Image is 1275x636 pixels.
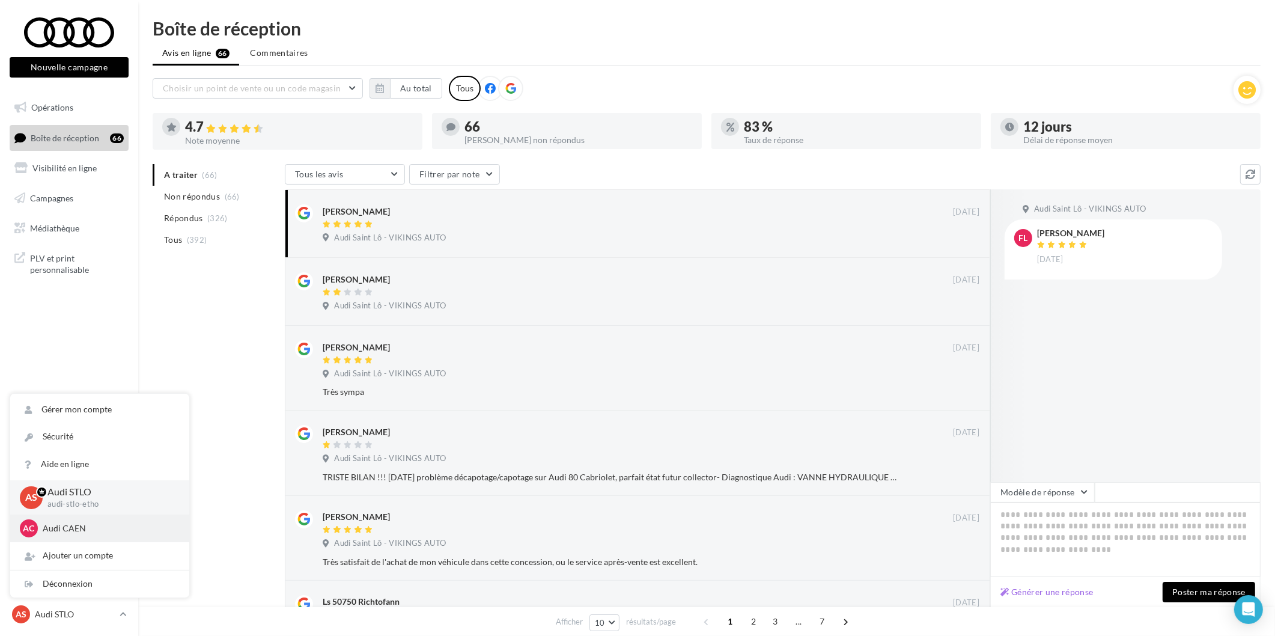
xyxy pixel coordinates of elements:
span: [DATE] [953,343,979,353]
span: Boîte de réception [31,132,99,142]
div: 12 jours [1023,120,1251,133]
div: [PERSON_NAME] [323,206,390,218]
div: Tous [449,76,481,101]
span: [DATE] [953,598,979,608]
span: AS [16,608,26,620]
button: Au total [390,78,442,99]
span: (392) [187,235,207,245]
span: [DATE] [953,275,979,286]
button: Au total [370,78,442,99]
span: 2 [744,612,763,631]
p: Audi STLO [35,608,115,620]
div: 4.7 [185,120,413,134]
span: [DATE] [953,513,979,524]
div: [PERSON_NAME] [323,426,390,438]
div: Très sympa [323,386,901,398]
span: AS [25,491,37,504]
span: Audi Saint Lô - VIKINGS AUTO [334,453,446,464]
div: [PERSON_NAME] non répondus [464,136,692,144]
a: Médiathèque [7,216,131,241]
a: AS Audi STLO [10,603,129,626]
span: 3 [765,612,785,631]
button: Tous les avis [285,164,405,185]
button: Générer une réponse [996,585,1098,599]
span: Audi Saint Lô - VIKINGS AUTO [1034,204,1146,215]
span: (326) [207,213,228,223]
div: Déconnexion [10,570,189,598]
div: Ls 50750 Richtofann [323,596,400,608]
button: Filtrer par note [409,164,500,185]
div: Note moyenne [185,136,413,145]
button: Modèle de réponse [990,482,1095,503]
div: [PERSON_NAME] [323,274,390,286]
div: [PERSON_NAME] [323,511,390,523]
button: Nouvelle campagne [10,57,129,78]
span: Choisir un point de vente ou un code magasin [163,83,341,93]
button: Poster ma réponse [1163,582,1255,602]
span: Campagnes [30,193,73,203]
span: 10 [595,618,605,628]
a: Aide en ligne [10,451,189,478]
p: audi-stlo-etho [47,499,170,510]
a: Visibilité en ligne [7,156,131,181]
a: Gérer mon compte [10,396,189,423]
button: Choisir un point de vente ou un code magasin [153,78,363,99]
div: Open Intercom Messenger [1234,595,1263,624]
span: Visibilité en ligne [32,163,97,173]
span: fl [1019,232,1028,244]
div: Très satisfait de l'achat de mon véhicule dans cette concession, ou le service après-vente est ex... [323,556,901,568]
div: [PERSON_NAME] [323,341,390,353]
p: Audi CAEN [43,522,175,534]
div: Boîte de réception [153,19,1261,37]
div: Ajouter un compte [10,542,189,569]
span: Non répondus [164,191,220,203]
div: Délai de réponse moyen [1023,136,1251,144]
div: Taux de réponse [744,136,972,144]
span: Audi Saint Lô - VIKINGS AUTO [334,368,446,379]
span: Audi Saint Lô - VIKINGS AUTO [334,538,446,549]
span: Opérations [31,102,73,112]
a: Campagnes [7,186,131,211]
div: TRISTE BILAN !!! [DATE] problème décapotage/capotage sur Audi 80 Cabriolet, parfait état futur co... [323,471,901,483]
span: PLV et print personnalisable [30,250,124,276]
p: Audi STLO [47,485,170,499]
span: [DATE] [1037,254,1064,265]
span: Tous [164,234,182,246]
div: 83 % [744,120,972,133]
span: 7 [812,612,832,631]
span: Audi Saint Lô - VIKINGS AUTO [334,301,446,311]
div: 66 [110,133,124,143]
a: PLV et print personnalisable [7,245,131,281]
button: 10 [589,614,620,631]
span: AC [23,522,35,534]
span: Répondus [164,212,203,224]
a: Sécurité [10,423,189,450]
div: [PERSON_NAME] [1037,229,1104,237]
a: Boîte de réception66 [7,125,131,151]
span: Afficher [556,616,583,628]
span: 1 [720,612,740,631]
span: Audi Saint Lô - VIKINGS AUTO [334,233,446,243]
a: Opérations [7,95,131,120]
span: résultats/page [626,616,676,628]
span: Tous les avis [295,169,344,179]
span: Commentaires [251,47,308,59]
span: [DATE] [953,207,979,218]
span: (66) [225,192,240,201]
div: 66 [464,120,692,133]
span: Médiathèque [30,222,79,233]
span: [DATE] [953,427,979,438]
span: ... [789,612,808,631]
